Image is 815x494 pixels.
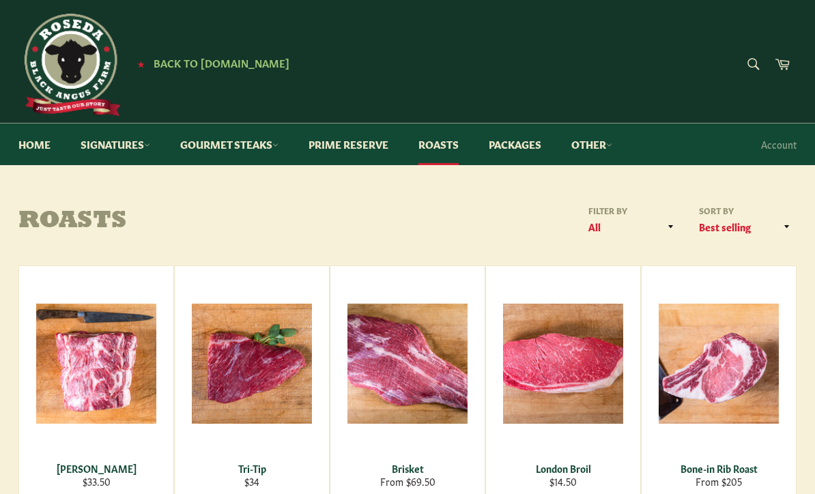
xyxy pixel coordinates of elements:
img: London Broil [503,304,623,424]
div: $33.50 [28,475,165,488]
a: Account [754,124,803,164]
a: Roasts [405,123,472,165]
a: Gourmet Steaks [167,123,292,165]
a: Signatures [67,123,164,165]
img: Chuck Roast [36,304,156,424]
label: Filter by [584,205,681,216]
img: Tri-Tip [192,304,312,424]
div: London Broil [495,462,632,475]
div: From $69.50 [339,475,476,488]
div: [PERSON_NAME] [28,462,165,475]
div: $14.50 [495,475,632,488]
img: Bone-in Rib Roast [659,304,779,424]
span: ★ [137,58,145,69]
div: $34 [184,475,321,488]
span: Back to [DOMAIN_NAME] [154,55,289,70]
a: Packages [475,123,555,165]
div: Tri-Tip [184,462,321,475]
a: Home [5,123,64,165]
h1: Roasts [18,208,408,235]
a: Other [558,123,626,165]
div: From $205 [650,475,788,488]
div: Brisket [339,462,476,475]
a: Prime Reserve [295,123,402,165]
img: Brisket [347,304,468,424]
a: ★ Back to [DOMAIN_NAME] [130,58,289,69]
label: Sort by [694,205,797,216]
div: Bone-in Rib Roast [650,462,788,475]
img: Roseda Beef [18,14,121,116]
